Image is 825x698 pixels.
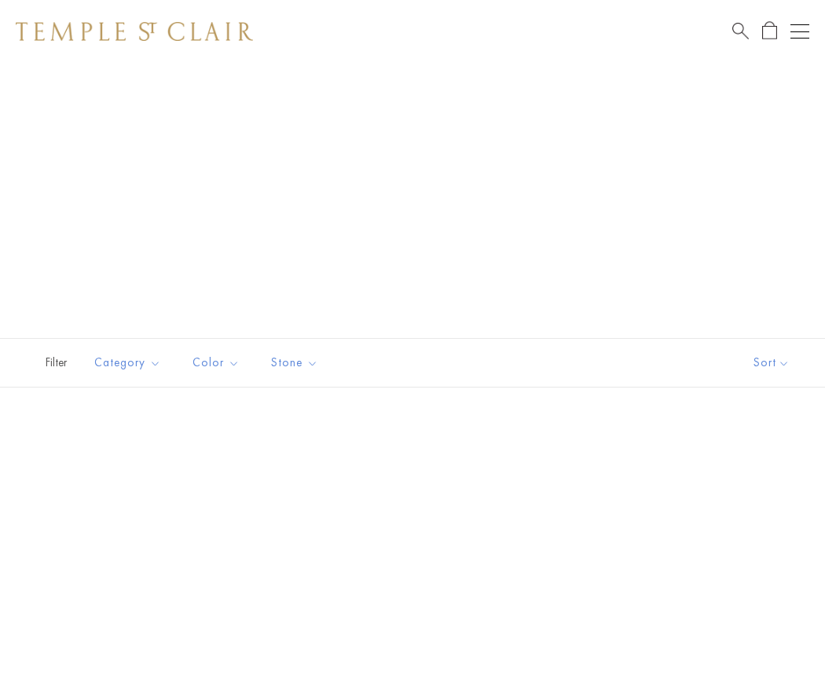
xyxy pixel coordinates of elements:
[82,345,173,380] button: Category
[732,21,749,41] a: Search
[790,22,809,41] button: Open navigation
[86,353,173,373] span: Category
[263,353,330,373] span: Stone
[181,345,251,380] button: Color
[16,22,253,41] img: Temple St. Clair
[259,345,330,380] button: Stone
[185,353,251,373] span: Color
[718,339,825,387] button: Show sort by
[762,21,777,41] a: Open Shopping Bag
